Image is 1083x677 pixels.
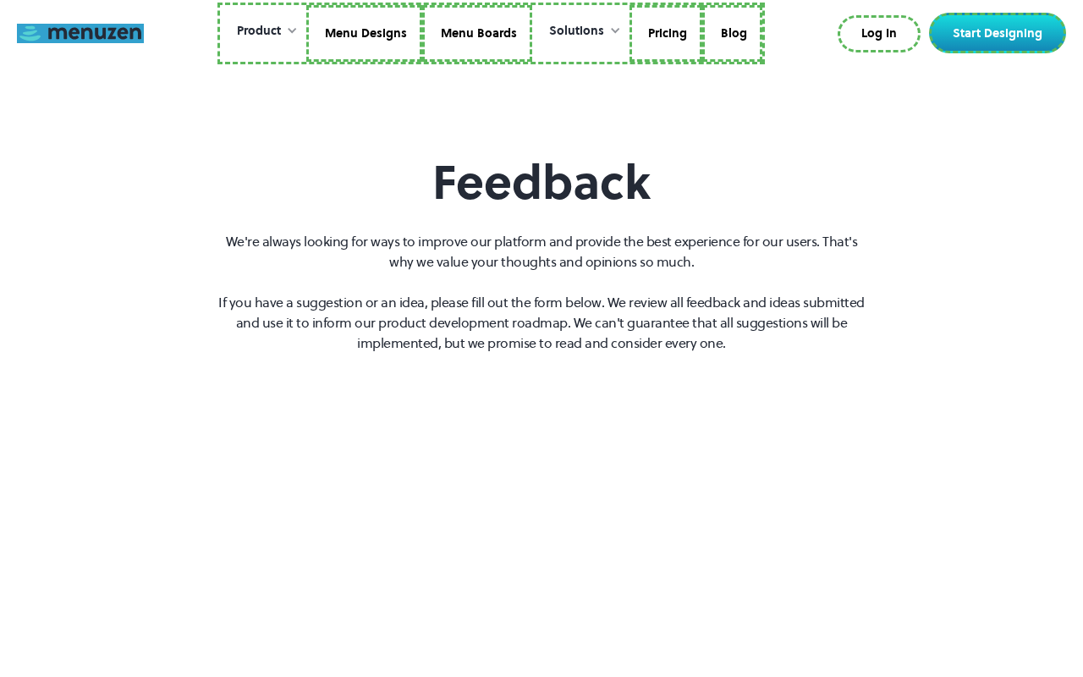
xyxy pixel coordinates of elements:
[220,5,306,58] div: Product
[549,22,604,41] div: Solutions
[422,5,532,63] a: Menu Boards
[929,13,1066,53] a: Start Designing
[838,15,921,52] a: Log In
[217,231,866,353] p: We're always looking for ways to improve our platform and provide the best experience for our use...
[306,5,422,63] a: Menu Designs
[532,5,629,58] div: Solutions
[217,154,866,211] h1: Feedback
[237,22,281,41] div: Product
[17,374,1066,570] iframe: Menuzen Feedback Form
[629,5,702,63] a: Pricing
[702,5,762,63] a: Blog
